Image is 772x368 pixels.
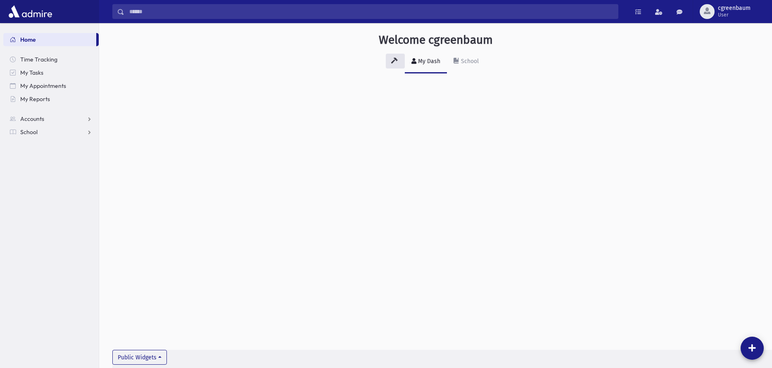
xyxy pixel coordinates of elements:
h3: Welcome cgreenbaum [379,33,493,47]
a: Accounts [3,112,99,125]
span: School [20,128,38,136]
img: AdmirePro [7,3,54,20]
a: Time Tracking [3,53,99,66]
a: School [3,125,99,139]
a: School [447,50,485,73]
div: My Dash [416,58,440,65]
a: My Reports [3,92,99,106]
span: Accounts [20,115,44,123]
a: My Appointments [3,79,99,92]
span: My Reports [20,95,50,103]
span: Time Tracking [20,56,57,63]
span: User [718,12,751,18]
span: Home [20,36,36,43]
div: School [459,58,479,65]
a: Home [3,33,96,46]
span: My Tasks [20,69,43,76]
input: Search [124,4,618,19]
span: My Appointments [20,82,66,90]
span: cgreenbaum [718,5,751,12]
a: My Dash [405,50,447,73]
button: Public Widgets [112,350,167,365]
a: My Tasks [3,66,99,79]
